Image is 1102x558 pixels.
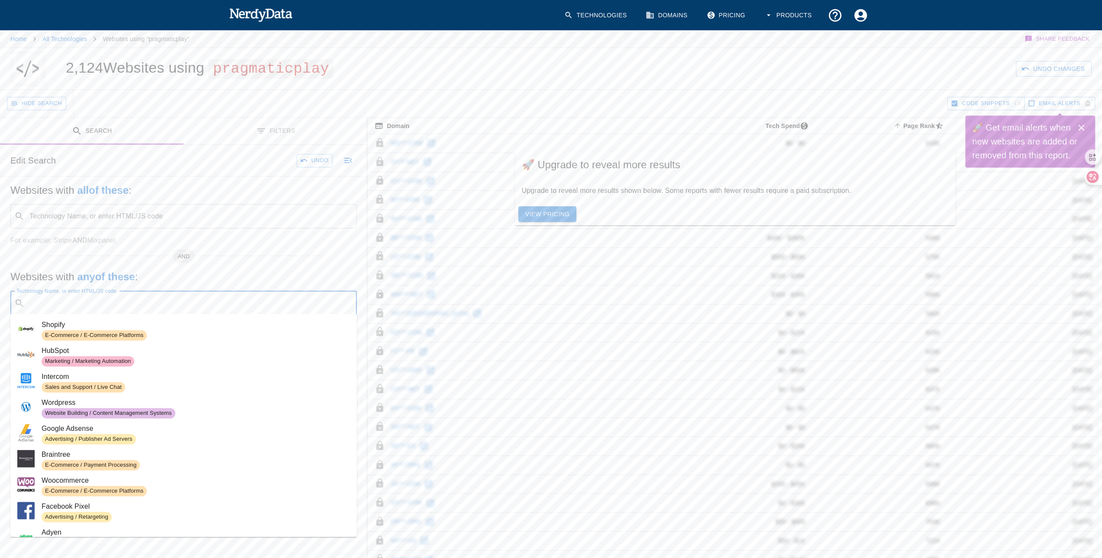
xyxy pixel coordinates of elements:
[77,271,135,282] b: any of these
[947,97,1024,110] button: Hide Code Snippets
[72,237,87,244] b: AND
[42,398,350,408] span: Wordpress
[42,513,112,521] span: Advertising / Retargeting
[822,3,848,28] button: Support and Documentation
[42,320,350,330] span: Shopify
[184,118,367,145] button: Filters
[42,475,350,486] span: Woocommerce
[10,183,357,197] h5: Websites with :
[172,252,195,261] span: AND
[972,121,1078,162] h6: 🚀 Get email alerts when new websites are added or removed from this report.
[1024,97,1095,110] button: Get email alerts with newly found website results. Click to enable.
[518,206,577,222] a: View Pricing
[1073,119,1090,136] button: Close
[66,59,333,76] h1: 2,124 Websites using
[208,59,333,79] span: pragmaticplay
[7,97,66,110] button: Hide Search
[42,487,147,495] span: E-Commerce / E-Commerce Platforms
[42,423,350,434] span: Google Adsense
[42,461,140,469] span: E-Commerce / Payment Processing
[1039,99,1080,109] span: Get email alerts with newly found website results. Click to enable.
[42,435,136,443] span: Advertising / Publisher Ad Servers
[42,527,350,538] span: Adyen
[42,501,350,512] span: Facebook Pixel
[1023,30,1092,48] button: Share Feedback
[42,383,125,391] span: Sales and Support / Live Chat
[701,3,752,28] a: Pricing
[848,3,873,28] button: Account Settings
[229,6,293,23] img: NerdyData.com
[42,346,350,356] span: HubSpot
[522,186,949,196] p: Upgrade to reveal more results shown below. Some reports with fewer results require a paid subscr...
[42,331,147,340] span: E-Commerce / E-Commerce Platforms
[640,3,694,28] a: Domains
[297,154,333,167] button: Undo
[16,287,116,295] label: Technology Name, or enter HTML/JS code
[375,121,409,131] span: The registered domain name (i.e. "nerdydata.com").
[42,357,134,366] span: Marketing / Marketing Automation
[962,99,1009,109] span: Hide Code Snippets
[759,3,819,28] button: Products
[10,154,56,167] h6: Edit Search
[522,158,949,172] span: 🚀 Upgrade to reveal more results
[892,121,947,131] span: A page popularity ranking based on a domain's backlinks. Smaller numbers signal more popular doma...
[77,184,129,196] b: all of these
[14,51,41,86] img: "pragmaticplay" logo
[10,35,27,42] a: Home
[559,3,633,28] a: Technologies
[42,372,350,382] span: Intercom
[10,235,357,246] p: For example: Stripe Mixpanel
[1016,61,1092,77] button: Undo Changes
[103,35,189,43] p: Websites using "pragmaticplay"
[42,409,175,417] span: Website Building / Content Management Systems
[754,121,812,131] span: The estimated minimum and maximum annual tech spend each webpage has, based on the free, freemium...
[42,449,350,460] span: Braintree
[42,35,87,42] a: All Technologies
[10,30,189,48] nav: breadcrumb
[10,270,357,284] h5: Websites with :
